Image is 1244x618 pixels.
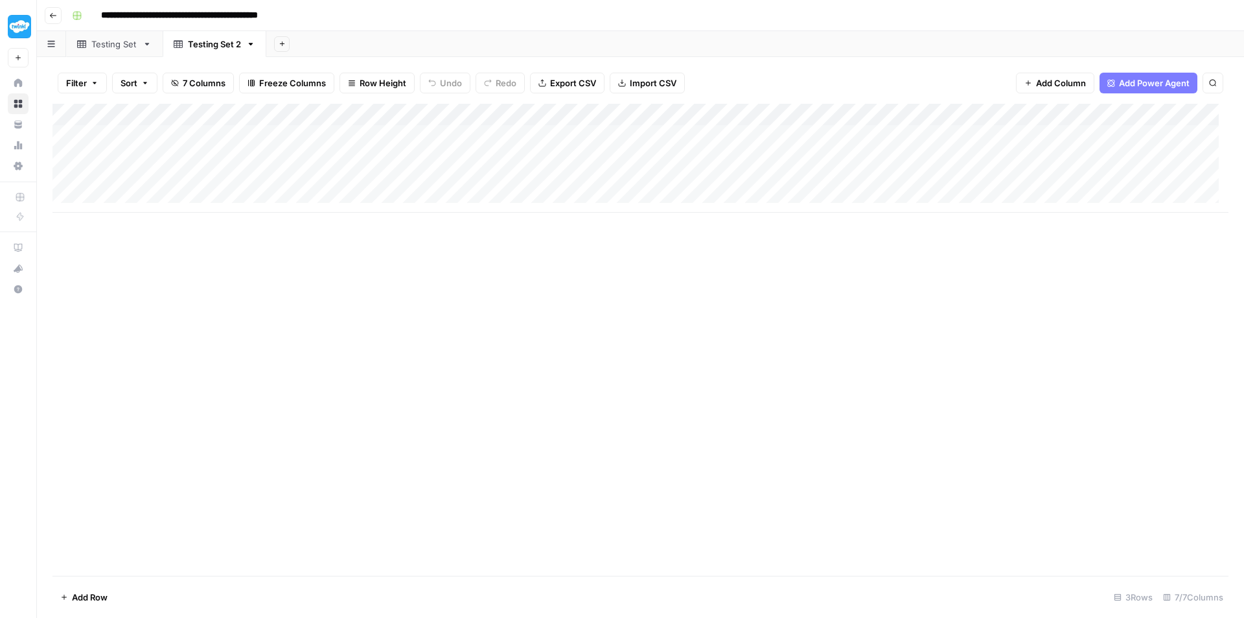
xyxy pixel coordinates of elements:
[610,73,685,93] button: Import CSV
[496,77,516,89] span: Redo
[8,93,29,114] a: Browse
[1109,587,1158,608] div: 3 Rows
[8,114,29,135] a: Your Data
[630,77,676,89] span: Import CSV
[8,73,29,93] a: Home
[121,77,137,89] span: Sort
[1016,73,1094,93] button: Add Column
[8,15,31,38] img: Twinkl Logo
[360,77,406,89] span: Row Height
[420,73,470,93] button: Undo
[1100,73,1197,93] button: Add Power Agent
[1158,587,1228,608] div: 7/7 Columns
[340,73,415,93] button: Row Height
[8,237,29,258] a: AirOps Academy
[58,73,107,93] button: Filter
[91,38,137,51] div: Testing Set
[239,73,334,93] button: Freeze Columns
[259,77,326,89] span: Freeze Columns
[550,77,596,89] span: Export CSV
[183,77,225,89] span: 7 Columns
[66,77,87,89] span: Filter
[112,73,157,93] button: Sort
[8,135,29,156] a: Usage
[8,258,29,279] button: What's new?
[1036,77,1086,89] span: Add Column
[440,77,462,89] span: Undo
[8,156,29,176] a: Settings
[52,587,115,608] button: Add Row
[66,31,163,57] a: Testing Set
[163,31,266,57] a: Testing Set 2
[8,279,29,300] button: Help + Support
[476,73,525,93] button: Redo
[8,10,29,43] button: Workspace: Twinkl
[1119,77,1190,89] span: Add Power Agent
[163,73,234,93] button: 7 Columns
[72,591,108,604] span: Add Row
[188,38,241,51] div: Testing Set 2
[8,259,28,278] div: What's new?
[530,73,605,93] button: Export CSV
